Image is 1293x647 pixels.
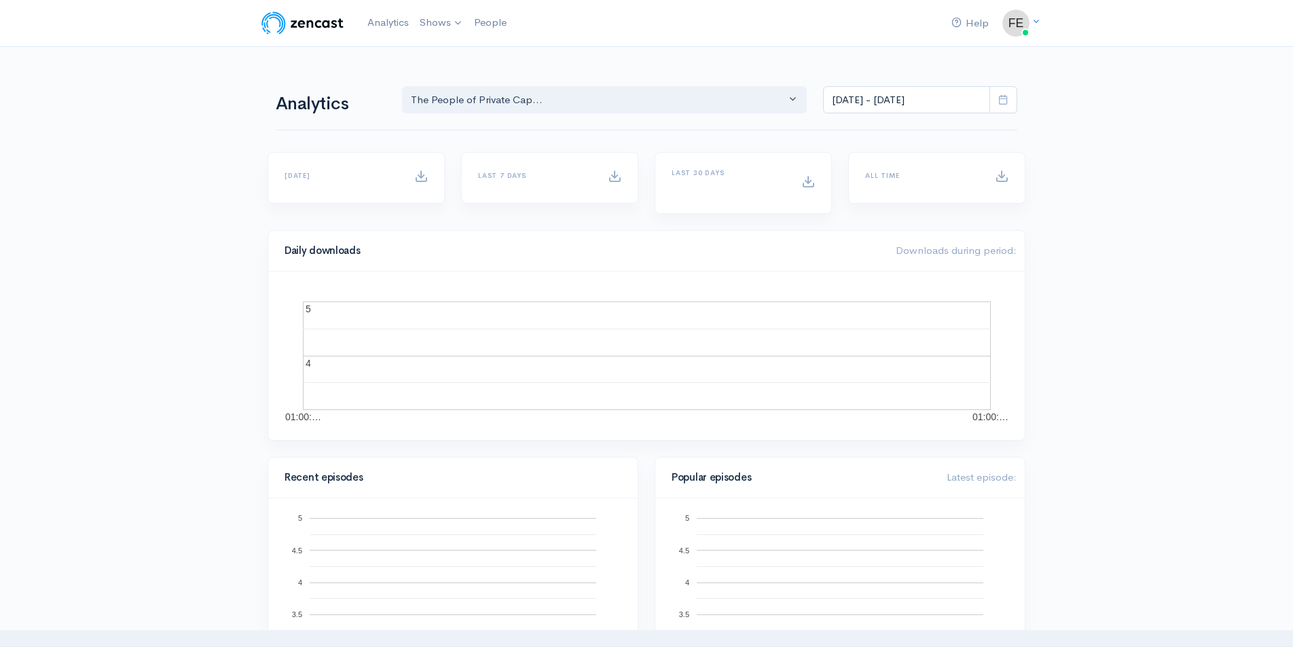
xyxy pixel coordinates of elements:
img: ZenCast Logo [259,10,346,37]
a: People [469,8,512,37]
text: 5 [298,514,302,522]
text: 4.5 [292,546,302,554]
text: 4 [685,578,689,587]
text: 4.5 [679,546,689,554]
h1: Analytics [276,94,386,114]
input: analytics date range selector [823,86,990,114]
text: 4 [298,578,302,587]
h4: Recent episodes [285,472,613,483]
h4: Daily downloads [285,245,879,257]
a: Help [946,9,994,38]
h6: Last 7 days [478,172,591,179]
h4: Popular episodes [672,472,930,483]
span: Downloads during period: [896,244,1017,257]
a: Shows [414,8,469,38]
text: 3.5 [292,610,302,618]
button: The People of Private Cap... [402,86,807,114]
h6: Last 30 days [672,169,785,177]
text: 5 [306,303,311,314]
text: 4 [306,358,311,369]
text: 3.5 [679,610,689,618]
text: 5 [685,514,689,522]
h6: All time [865,172,979,179]
div: The People of Private Cap... [411,92,786,108]
svg: A chart. [285,288,1008,424]
text: 01:00:… [972,411,1008,422]
a: Analytics [362,8,414,37]
img: ... [1002,10,1030,37]
span: Latest episode: [947,470,1017,483]
h6: [DATE] [285,172,398,179]
text: 01:00:… [285,411,321,422]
